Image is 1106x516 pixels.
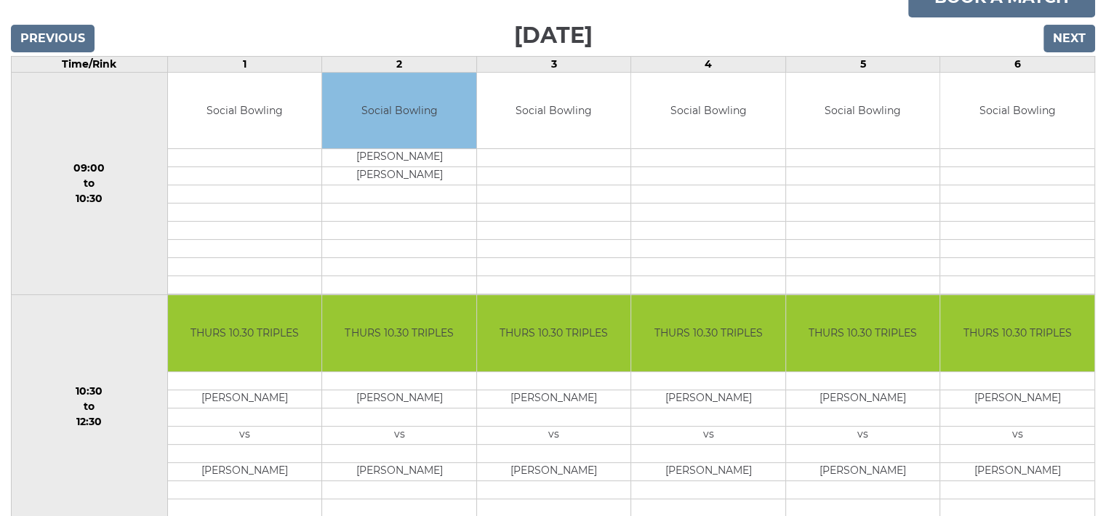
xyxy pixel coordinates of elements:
td: Social Bowling [168,73,322,149]
td: THURS 10.30 TRIPLES [168,295,322,371]
td: [PERSON_NAME] [168,462,322,480]
td: THURS 10.30 TRIPLES [477,295,631,371]
td: Social Bowling [322,73,476,149]
td: [PERSON_NAME] [786,390,940,408]
td: Time/Rink [12,56,168,72]
td: [PERSON_NAME] [940,390,1094,408]
td: 2 [322,56,477,72]
td: vs [477,426,631,444]
td: [PERSON_NAME] [168,390,322,408]
td: vs [786,426,940,444]
td: vs [168,426,322,444]
td: [PERSON_NAME] [940,462,1094,480]
td: THURS 10.30 TRIPLES [786,295,940,371]
td: [PERSON_NAME] [477,462,631,480]
td: vs [631,426,785,444]
td: [PERSON_NAME] [631,462,785,480]
td: 5 [785,56,940,72]
td: Social Bowling [940,73,1094,149]
td: 09:00 to 10:30 [12,72,168,295]
td: 3 [476,56,631,72]
input: Next [1043,25,1095,52]
td: [PERSON_NAME] [477,390,631,408]
td: 1 [167,56,322,72]
td: [PERSON_NAME] [322,390,476,408]
td: 6 [940,56,1095,72]
input: Previous [11,25,95,52]
td: [PERSON_NAME] [631,390,785,408]
td: Social Bowling [786,73,940,149]
td: Social Bowling [477,73,631,149]
td: [PERSON_NAME] [322,462,476,480]
td: THURS 10.30 TRIPLES [631,295,785,371]
td: 4 [631,56,786,72]
td: [PERSON_NAME] [786,462,940,480]
td: THURS 10.30 TRIPLES [322,295,476,371]
td: THURS 10.30 TRIPLES [940,295,1094,371]
td: vs [322,426,476,444]
td: Social Bowling [631,73,785,149]
td: [PERSON_NAME] [322,149,476,167]
td: [PERSON_NAME] [322,167,476,185]
td: vs [940,426,1094,444]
